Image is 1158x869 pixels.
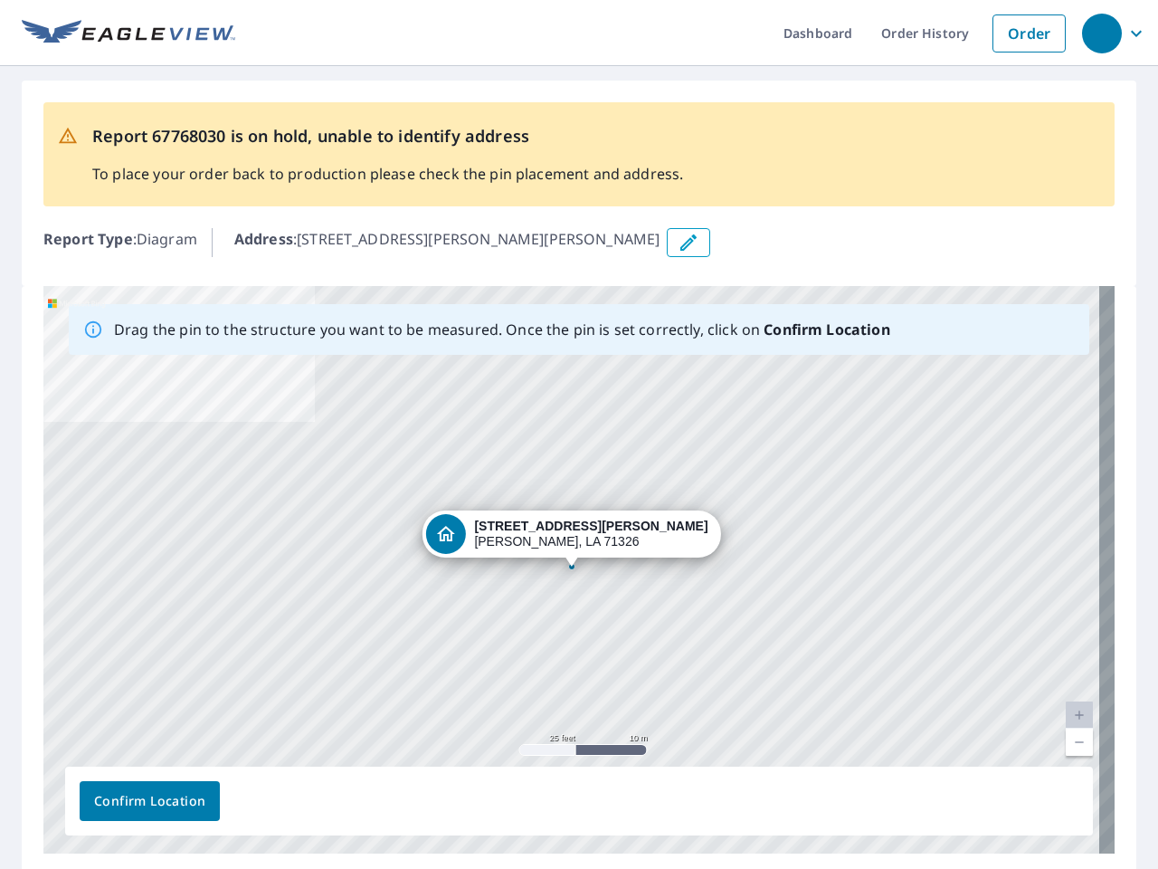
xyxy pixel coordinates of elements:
p: : Diagram [43,228,197,257]
p: Drag the pin to the structure you want to be measured. Once the pin is set correctly, click on [114,319,890,340]
a: Current Level 20, Zoom In Disabled [1066,702,1093,729]
button: Confirm Location [80,781,220,821]
b: Address [234,229,293,249]
img: EV Logo [22,20,235,47]
p: To place your order back to production please check the pin placement and address. [92,163,683,185]
b: Report Type [43,229,133,249]
a: Order [992,14,1066,53]
div: [PERSON_NAME], LA 71326 [474,519,707,549]
a: Current Level 20, Zoom Out [1066,729,1093,756]
p: Report 67768030 is on hold, unable to identify address [92,124,683,148]
p: : [STREET_ADDRESS][PERSON_NAME][PERSON_NAME] [234,228,660,257]
div: Dropped pin, building 1, Residential property, 275 Ferguson Rd Clayton, LA 71326 [422,511,720,567]
b: Confirm Location [764,320,889,339]
span: Confirm Location [94,790,205,813]
strong: [STREET_ADDRESS][PERSON_NAME] [474,519,707,533]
